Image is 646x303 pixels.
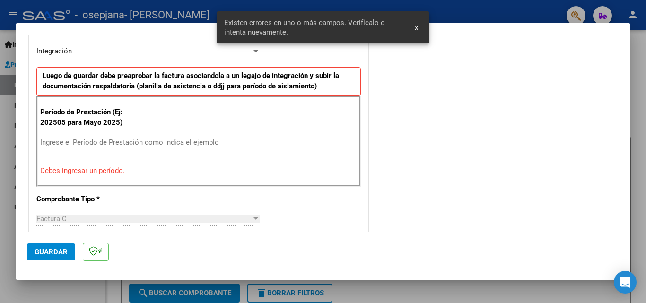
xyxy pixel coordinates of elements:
[27,243,75,260] button: Guardar
[614,271,637,294] div: Open Intercom Messenger
[40,107,135,128] p: Período de Prestación (Ej: 202505 para Mayo 2025)
[36,194,134,205] p: Comprobante Tipo *
[35,248,68,256] span: Guardar
[415,23,418,32] span: x
[36,47,72,55] span: Integración
[40,165,357,176] p: Debes ingresar un período.
[407,19,426,36] button: x
[36,215,67,223] span: Factura C
[224,18,404,37] span: Existen errores en uno o más campos. Verifícalo e intenta nuevamente.
[43,71,339,91] strong: Luego de guardar debe preaprobar la factura asociandola a un legajo de integración y subir la doc...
